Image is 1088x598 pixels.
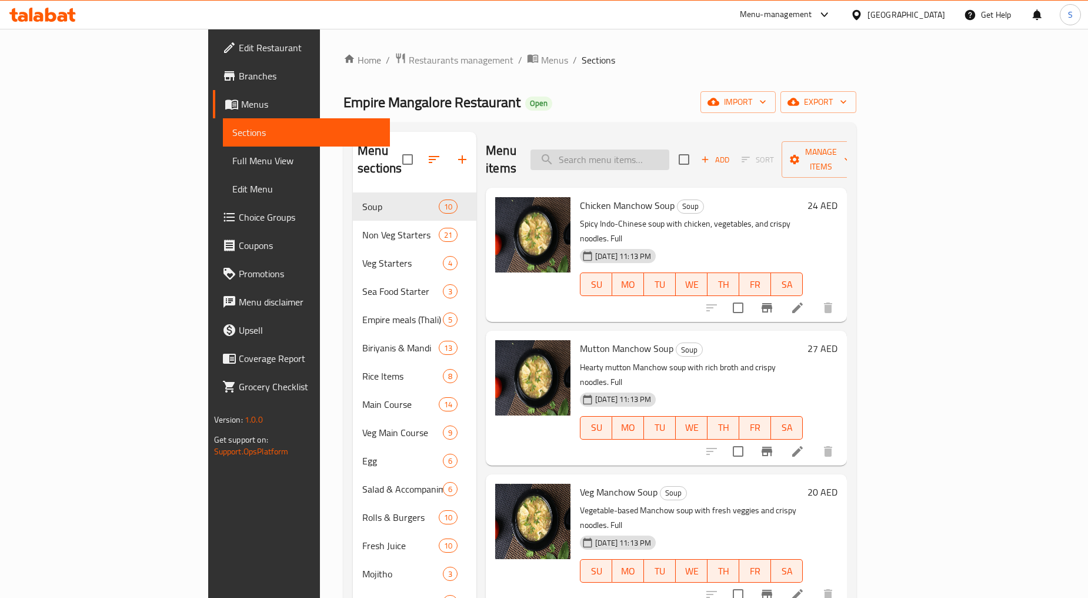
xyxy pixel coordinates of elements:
[362,539,439,553] span: Fresh Juice
[771,559,803,583] button: SA
[213,231,390,260] a: Coupons
[362,313,443,327] div: Empire meals (Thali)
[753,437,781,466] button: Branch-specific-item
[676,273,707,296] button: WE
[443,426,458,440] div: items
[617,563,639,580] span: MO
[362,284,443,298] span: Sea Food Starter
[807,197,837,214] h6: 24 AED
[649,419,671,436] span: TU
[353,560,476,588] div: Mojitho3
[814,437,842,466] button: delete
[362,200,439,214] div: Soup
[580,483,658,501] span: Veg Manchow Soup
[353,192,476,221] div: Soup10
[580,503,803,533] p: Vegetable-based Manchow soup with fresh veggies and crispy noodles. Full
[439,539,458,553] div: items
[1068,8,1073,21] span: S
[353,447,476,475] div: Egg6
[232,125,381,139] span: Sections
[239,295,381,309] span: Menu disclaimer
[443,369,458,383] div: items
[680,419,703,436] span: WE
[699,153,731,167] span: Add
[353,503,476,531] div: Rolls & Burgers10
[395,147,420,172] span: Select all sections
[353,418,476,447] div: Veg Main Course9
[214,444,289,459] a: Support.OpsPlatform
[580,340,673,357] span: Mutton Manchow Soup
[443,484,457,495] span: 6
[443,313,458,327] div: items
[644,273,676,296] button: TU
[590,537,656,549] span: [DATE] 11:13 PM
[439,230,457,241] span: 21
[213,316,390,344] a: Upsell
[443,286,457,297] span: 3
[213,288,390,316] a: Menu disclaimer
[791,145,851,174] span: Manage items
[241,97,381,111] span: Menus
[409,53,513,67] span: Restaurants management
[362,454,443,468] span: Egg
[443,569,457,580] span: 3
[776,276,798,293] span: SA
[213,62,390,90] a: Branches
[776,419,798,436] span: SA
[362,397,439,411] span: Main Course
[213,344,390,373] a: Coverage Report
[362,482,443,496] div: Salad & Accompaniments
[353,475,476,503] div: Salad & Accompaniments6
[353,221,476,249] div: Non Veg Starters21
[395,52,513,68] a: Restaurants management
[213,373,390,401] a: Grocery Checklist
[495,340,570,416] img: Mutton Manchow Soup
[232,182,381,196] span: Edit Menu
[582,53,615,67] span: Sections
[223,175,390,203] a: Edit Menu
[649,276,671,293] span: TU
[443,256,458,270] div: items
[712,419,735,436] span: TH
[439,341,458,355] div: items
[740,8,812,22] div: Menu-management
[223,118,390,147] a: Sections
[439,201,457,212] span: 10
[353,305,476,334] div: Empire meals (Thali)5
[700,91,776,113] button: import
[518,53,522,67] li: /
[362,256,443,270] span: Veg Starters
[707,273,739,296] button: TH
[239,267,381,281] span: Promotions
[771,416,803,440] button: SA
[420,145,448,174] span: Sort sections
[525,98,552,108] span: Open
[439,397,458,411] div: items
[790,95,847,109] span: export
[590,394,656,405] span: [DATE] 11:13 PM
[771,273,803,296] button: SA
[353,531,476,560] div: Fresh Juice10
[734,151,782,169] span: Select section first
[707,416,739,440] button: TH
[362,341,439,355] span: Biriyanis & Mandi
[530,149,669,170] input: search
[612,416,644,440] button: MO
[353,249,476,277] div: Veg Starters4
[362,369,443,383] div: Rice Items
[573,53,577,67] li: /
[712,563,735,580] span: TH
[585,276,608,293] span: SU
[232,154,381,168] span: Full Menu View
[239,41,381,55] span: Edit Restaurant
[580,273,612,296] button: SU
[362,510,439,524] span: Rolls & Burgers
[443,427,457,438] span: 9
[213,260,390,288] a: Promotions
[486,142,516,177] h2: Menu items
